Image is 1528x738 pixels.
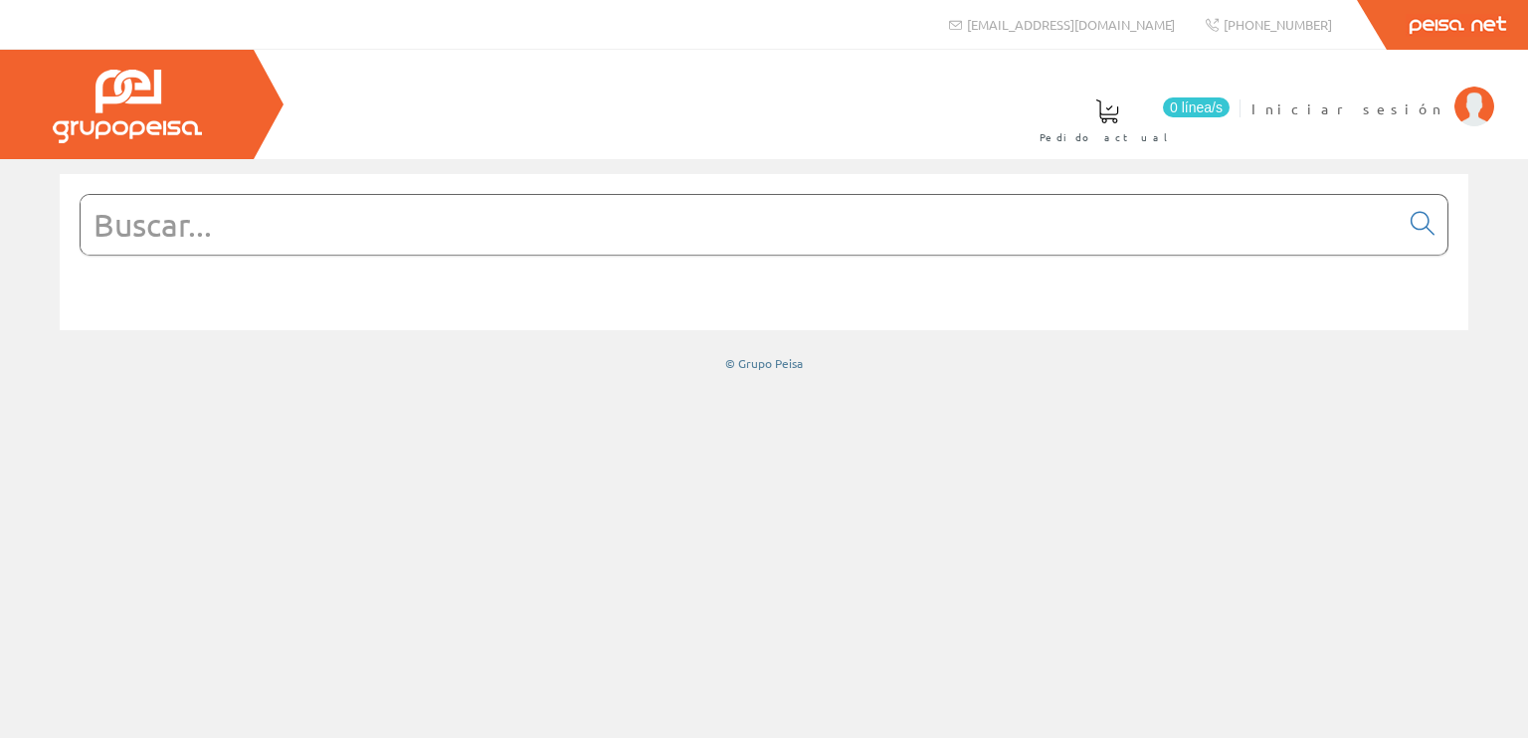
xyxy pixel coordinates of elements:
[81,195,1399,255] input: Buscar...
[1251,83,1494,101] a: Iniciar sesión
[1251,98,1444,118] span: Iniciar sesión
[1163,97,1230,117] span: 0 línea/s
[1224,16,1332,33] span: [PHONE_NUMBER]
[967,16,1175,33] span: [EMAIL_ADDRESS][DOMAIN_NAME]
[60,355,1468,372] div: © Grupo Peisa
[53,70,202,143] img: Grupo Peisa
[1040,127,1175,147] span: Pedido actual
